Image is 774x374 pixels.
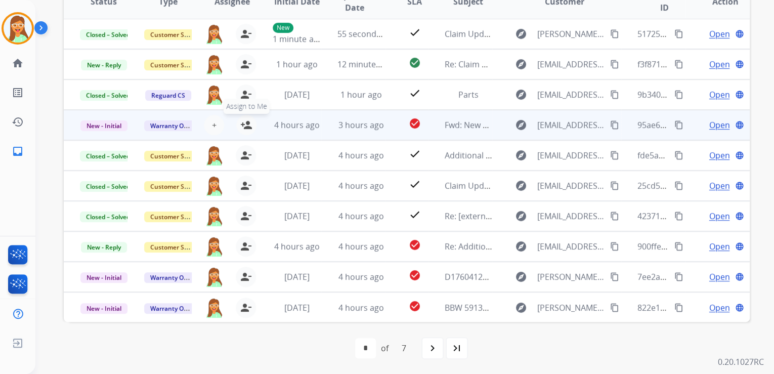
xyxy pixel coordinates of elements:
span: Open [709,271,729,283]
mat-icon: person_remove [240,302,252,314]
span: 4 hours ago [274,119,319,131]
mat-icon: content_copy [610,212,619,221]
span: Parts [458,89,478,100]
mat-icon: check [408,26,420,38]
mat-icon: explore [514,28,527,40]
mat-icon: language [735,242,744,251]
span: 4 hours ago [274,241,319,252]
span: Closed – Solved [80,181,136,192]
span: Re: [external] File claim [444,211,531,222]
mat-icon: language [735,151,744,160]
div: 7 [394,338,414,358]
span: [EMAIL_ADDRESS][DOMAIN_NAME] [537,119,604,131]
span: Assign to Me [224,99,270,114]
mat-icon: last_page [451,342,463,354]
span: 1 minute ago [273,33,323,45]
span: Open [709,28,729,40]
p: 0.20.1027RC [718,356,764,368]
mat-icon: language [735,272,744,281]
span: Reguard CS [145,90,191,101]
mat-icon: check_circle [408,300,420,312]
button: + [204,115,224,135]
img: avatar [4,14,32,43]
span: Re: Claim Update [444,59,509,70]
span: Customer Support [144,242,210,253]
img: agent-avatar [204,176,224,196]
span: [DATE] [284,302,309,313]
span: [DATE] [284,211,309,222]
img: agent-avatar [204,206,224,226]
span: 4 hours ago [338,211,384,222]
span: [EMAIL_ADDRESS][DOMAIN_NAME] [537,240,604,253]
span: Re: Additional Information [444,241,544,252]
mat-icon: content_copy [610,151,619,160]
mat-icon: person_remove [240,271,252,283]
mat-icon: person_remove [240,28,252,40]
span: 4 hours ago [338,302,384,313]
span: [PERSON_NAME][EMAIL_ADDRESS][DOMAIN_NAME] [537,271,604,283]
span: [DATE] [284,89,309,100]
mat-icon: content_copy [674,272,683,281]
img: agent-avatar [204,54,224,74]
span: + [212,119,217,131]
span: New - Initial [80,303,127,314]
mat-icon: language [735,29,744,38]
mat-icon: content_copy [674,60,683,69]
mat-icon: content_copy [674,242,683,251]
span: [EMAIL_ADDRESS][DOMAIN_NAME] [537,210,604,222]
span: Claim Update [444,180,496,191]
span: Open [709,210,729,222]
mat-icon: language [735,212,744,221]
span: Open [709,302,729,314]
span: Claim Update [444,28,496,39]
span: Open [709,119,729,131]
mat-icon: language [735,90,744,99]
mat-icon: explore [514,89,527,101]
span: Closed – Solved [80,151,136,161]
mat-icon: content_copy [610,242,619,251]
span: D17604125060160924 [444,271,528,282]
mat-icon: content_copy [610,120,619,130]
span: Open [709,89,729,101]
span: [EMAIL_ADDRESS][DOMAIN_NAME] [537,149,604,161]
span: Customer Support [144,60,210,70]
mat-icon: home [12,57,24,69]
span: New - Initial [80,272,127,283]
span: 4 hours ago [338,150,384,161]
span: 4 hours ago [338,180,384,191]
button: Assign to Me [236,115,256,135]
mat-icon: check_circle [408,57,420,69]
mat-icon: content_copy [610,60,619,69]
span: [EMAIL_ADDRESS][DOMAIN_NAME] [537,180,604,192]
mat-icon: content_copy [674,181,683,190]
span: Customer Support [144,212,210,222]
mat-icon: check [408,209,420,221]
mat-icon: language [735,303,744,312]
mat-icon: check_circle [408,269,420,281]
span: [EMAIL_ADDRESS][DOMAIN_NAME] [537,58,604,70]
span: 3 hours ago [338,119,384,131]
span: 4 hours ago [338,241,384,252]
span: 4 hours ago [338,271,384,282]
span: New - Initial [80,120,127,131]
span: [DATE] [284,180,309,191]
img: agent-avatar [204,298,224,318]
span: Customer Support [144,29,210,40]
mat-icon: explore [514,119,527,131]
mat-icon: person_remove [240,240,252,253]
p: New [273,23,293,33]
mat-icon: check_circle [408,239,420,251]
span: [EMAIL_ADDRESS][DOMAIN_NAME] [537,89,604,101]
mat-icon: inbox [12,145,24,157]
mat-icon: explore [514,271,527,283]
mat-icon: check [408,87,420,99]
span: [DATE] [284,150,309,161]
mat-icon: person_add [240,119,252,131]
mat-icon: content_copy [674,90,683,99]
mat-icon: explore [514,58,527,70]
mat-icon: content_copy [610,272,619,281]
span: Customer Support [144,151,210,161]
mat-icon: content_copy [674,120,683,130]
span: 12 minutes ago [337,59,396,70]
mat-icon: language [735,181,744,190]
